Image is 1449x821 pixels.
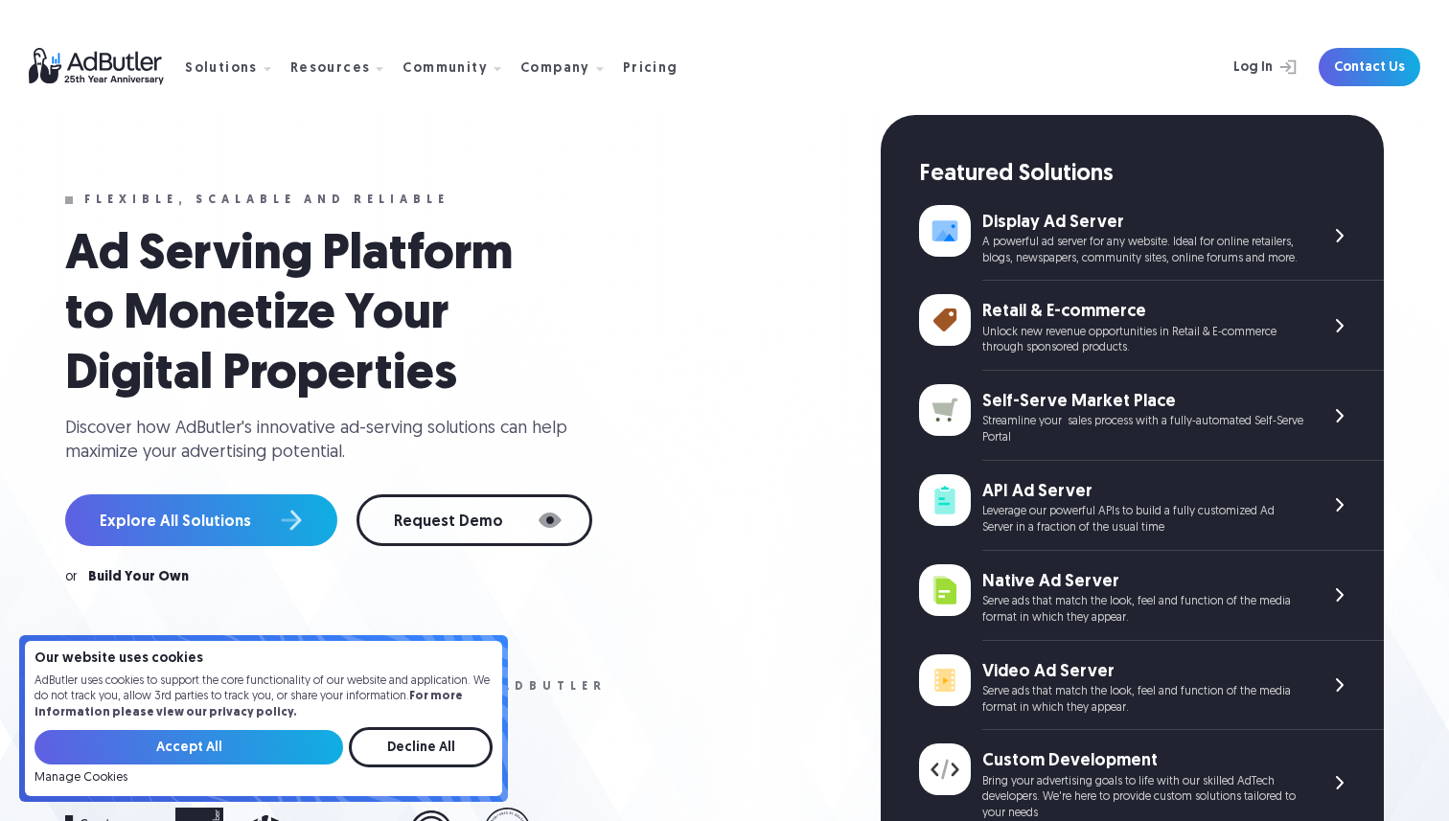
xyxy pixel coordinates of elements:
[623,58,694,76] a: Pricing
[919,192,1384,282] a: Display Ad Server A powerful ad server for any website. Ideal for online retailers, blogs, newspa...
[65,226,563,405] h1: Ad Serving Platform to Monetize Your Digital Properties
[919,461,1384,551] a: API Ad Server Leverage our powerful APIs to build a fully customized Ad Server in a fraction of t...
[356,494,592,546] a: Request Demo
[623,62,678,76] div: Pricing
[34,673,493,721] p: AdButler uses cookies to support the core functionality of our website and application. We do not...
[65,571,77,584] div: or
[88,571,189,584] a: Build Your Own
[919,281,1384,371] a: Retail & E-commerce Unlock new revenue opportunities in Retail & E-commerce through sponsored pro...
[1319,48,1420,86] a: Contact Us
[402,62,488,76] div: Community
[34,652,493,666] h4: Our website uses cookies
[919,371,1384,461] a: Self-Serve Market Place Streamline your sales process with a fully-automated Self-Serve Portal
[982,749,1303,773] div: Custom Development
[982,660,1303,684] div: Video Ad Server
[982,570,1303,594] div: Native Ad Server
[982,211,1303,235] div: Display Ad Server
[1183,48,1307,86] a: Log In
[919,641,1384,731] a: Video Ad Server Serve ads that match the look, feel and function of the media format in which the...
[34,730,343,764] input: Accept All
[520,62,590,76] div: Company
[185,62,258,76] div: Solutions
[290,62,371,76] div: Resources
[919,159,1384,192] div: Featured Solutions
[982,594,1303,627] div: Serve ads that match the look, feel and function of the media format in which they appear.
[982,480,1303,504] div: API Ad Server
[34,771,127,785] a: Manage Cookies
[982,414,1303,446] div: Streamline your sales process with a fully-automated Self-Serve Portal
[65,417,583,465] div: Discover how AdButler's innovative ad-serving solutions can help maximize your advertising potent...
[84,194,449,207] div: Flexible, scalable and reliable
[982,235,1303,267] div: A powerful ad server for any website. Ideal for online retailers, blogs, newspapers, community si...
[982,300,1303,324] div: Retail & E-commerce
[919,551,1384,641] a: Native Ad Server Serve ads that match the look, feel and function of the media format in which th...
[982,325,1303,357] div: Unlock new revenue opportunities in Retail & E-commerce through sponsored products.
[982,390,1303,414] div: Self-Serve Market Place
[982,504,1303,536] div: Leverage our powerful APIs to build a fully customized Ad Server in a fraction of the usual time
[982,684,1303,717] div: Serve ads that match the look, feel and function of the media format in which they appear.
[65,494,337,546] a: Explore All Solutions
[349,727,493,767] input: Decline All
